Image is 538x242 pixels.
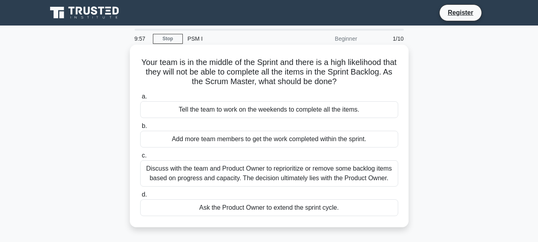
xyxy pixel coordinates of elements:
div: Add more team members to get the work completed within the sprint. [140,131,398,148]
span: c. [142,152,147,159]
div: 9:57 [130,31,153,47]
div: Discuss with the team and Product Owner to reprioritize or remove some backlog items based on pro... [140,160,398,187]
h5: Your team is in the middle of the Sprint and there is a high likelihood that they will not be abl... [139,57,399,87]
a: Stop [153,34,183,44]
div: 1/10 [362,31,409,47]
div: PSM I [183,31,292,47]
a: Register [443,8,478,18]
div: Beginner [292,31,362,47]
span: a. [142,93,147,100]
span: d. [142,191,147,198]
span: b. [142,122,147,129]
div: Ask the Product Owner to extend the sprint cycle. [140,199,398,216]
div: Tell the team to work on the weekends to complete all the items. [140,101,398,118]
